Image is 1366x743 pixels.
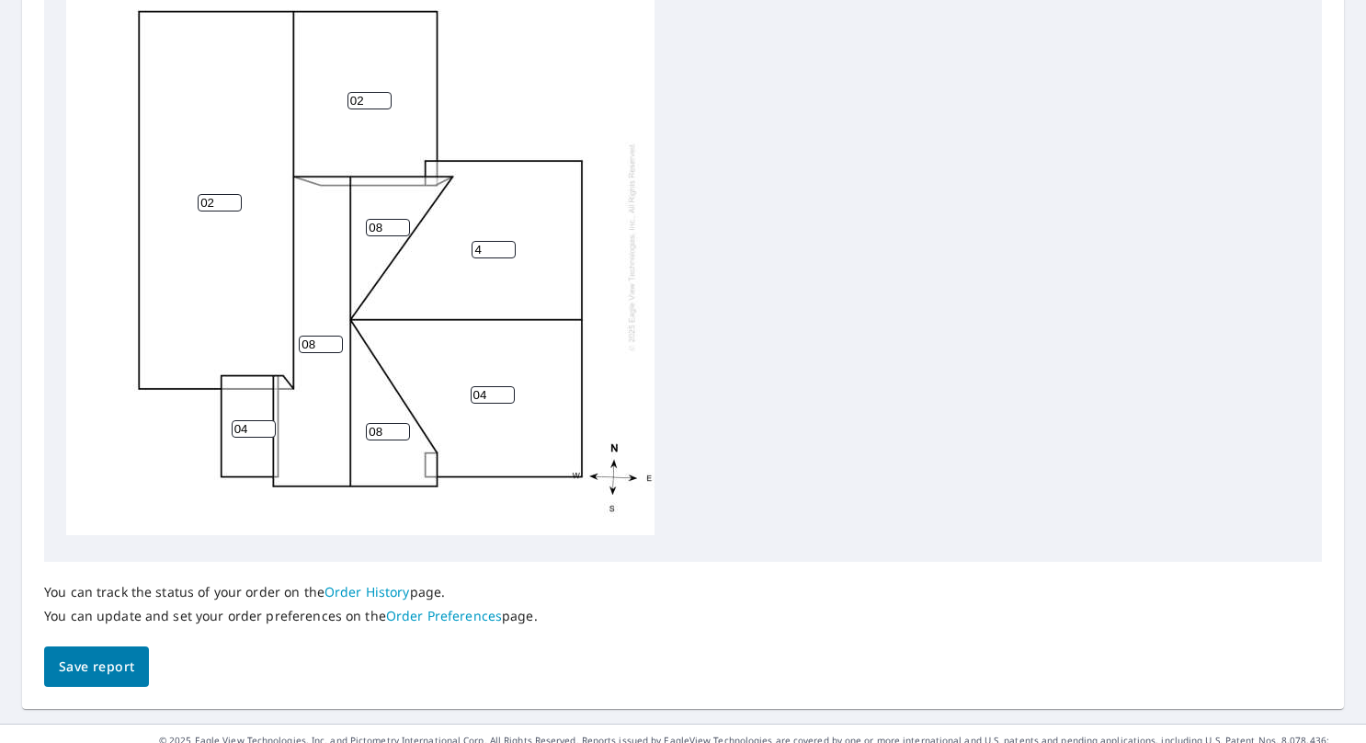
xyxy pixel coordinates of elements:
[324,583,410,600] a: Order History
[44,608,538,624] p: You can update and set your order preferences on the page.
[44,646,149,688] button: Save report
[386,607,502,624] a: Order Preferences
[59,656,134,679] span: Save report
[44,584,538,600] p: You can track the status of your order on the page.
